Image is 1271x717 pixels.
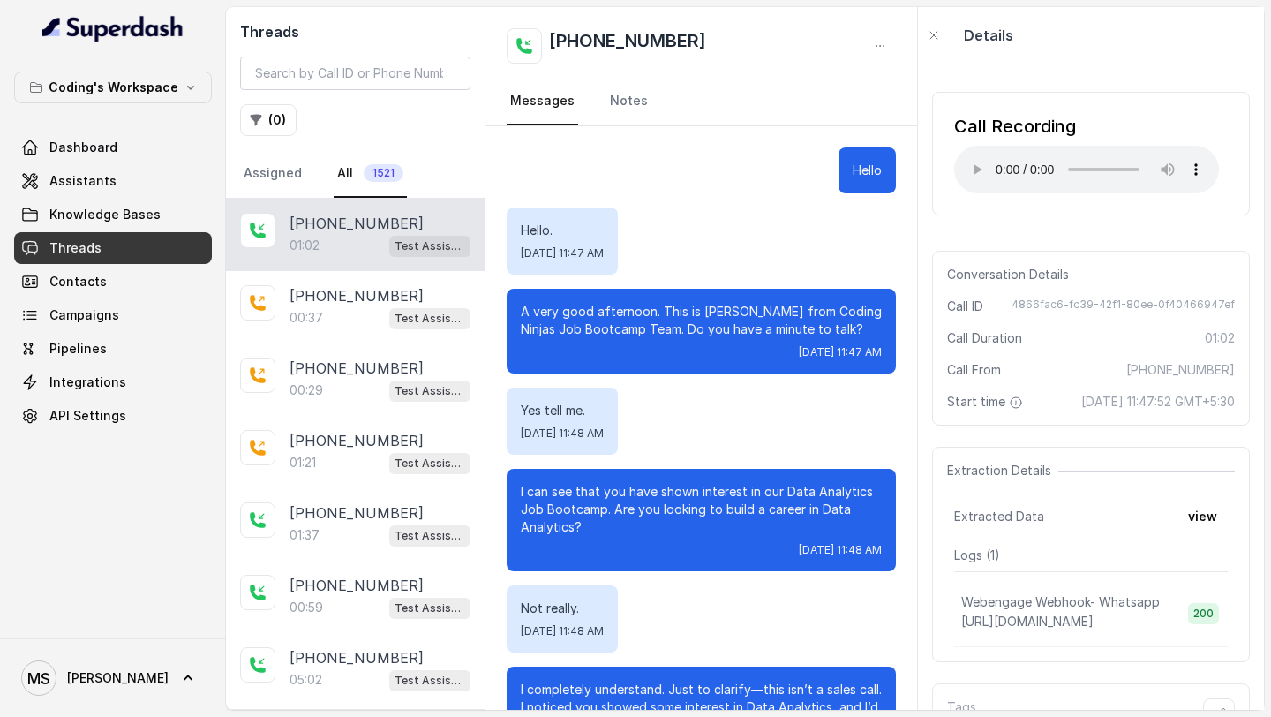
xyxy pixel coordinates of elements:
p: 00:29 [290,381,323,399]
span: Conversation Details [947,266,1076,283]
h2: Threads [240,21,470,42]
p: Test Assistant- 2 [395,600,465,617]
span: Integrations [49,374,126,391]
img: light.svg [42,14,184,42]
span: [DATE] 11:48 AM [799,543,882,557]
a: API Settings [14,400,212,432]
button: (0) [240,104,297,136]
p: [PHONE_NUMBER] [290,430,424,451]
span: 4866fac6-fc39-42f1-80ee-0f40466947ef [1012,298,1235,315]
button: Coding's Workspace [14,72,212,103]
p: Coding's Workspace [49,77,178,98]
span: Pipelines [49,340,107,358]
span: 200 [1188,603,1219,624]
p: Hello. [521,222,604,239]
span: Call ID [947,298,983,315]
a: Knowledge Bases [14,199,212,230]
p: Test Assistant- 2 [395,238,465,255]
p: Hello [853,162,882,179]
p: Test Assistant- 2 [395,527,465,545]
span: API Settings [49,407,126,425]
span: Threads [49,239,102,257]
span: Contacts [49,273,107,291]
p: Yes tell me. [521,402,604,419]
h2: [PHONE_NUMBER] [549,28,706,64]
p: Test Assistant- 2 [395,672,465,690]
p: [PHONE_NUMBER] [290,213,424,234]
p: 01:02 [290,237,320,254]
p: Webengage Webhook- Whatsapp [961,593,1160,611]
p: 01:37 [290,526,320,544]
p: Test Assistant- 2 [395,455,465,472]
p: [PHONE_NUMBER] [290,285,424,306]
span: [DATE] 11:48 AM [521,426,604,441]
p: Test Assistant- 2 [395,382,465,400]
span: [DATE] 11:47:52 GMT+5:30 [1081,393,1235,411]
a: Messages [507,78,578,125]
span: Assistants [49,172,117,190]
span: [DATE] 11:47 AM [799,345,882,359]
a: Dashboard [14,132,212,163]
p: [PHONE_NUMBER] [290,575,424,596]
a: Notes [606,78,651,125]
p: [PHONE_NUMBER] [290,502,424,524]
span: [PHONE_NUMBER] [1126,361,1235,379]
nav: Tabs [507,78,896,125]
text: MS [27,669,50,688]
span: Call Duration [947,329,1022,347]
a: [PERSON_NAME] [14,653,212,703]
span: Extraction Details [947,462,1058,479]
p: 05:02 [290,671,322,689]
p: 01:21 [290,454,316,472]
a: Threads [14,232,212,264]
span: Extracted Data [954,508,1044,525]
p: Not really. [521,600,604,617]
p: 00:37 [290,309,323,327]
span: Dashboard [49,139,117,156]
a: Integrations [14,366,212,398]
input: Search by Call ID or Phone Number [240,57,470,90]
span: [PERSON_NAME] [67,669,169,687]
p: [PHONE_NUMBER] [290,647,424,668]
p: I can see that you have shown interest in our Data Analytics Job Bootcamp. Are you looking to bui... [521,483,882,536]
p: 00:59 [290,599,323,616]
p: Logs ( 1 ) [954,547,1228,564]
p: [PHONE_NUMBER] [290,358,424,379]
span: Call From [947,361,1001,379]
span: [DATE] 11:48 AM [521,624,604,638]
p: Details [964,25,1013,46]
a: Assistants [14,165,212,197]
nav: Tabs [240,150,470,198]
span: [DATE] 11:47 AM [521,246,604,260]
span: Campaigns [49,306,119,324]
span: 01:02 [1205,329,1235,347]
p: Test Assistant- 2 [395,310,465,328]
span: Knowledge Bases [49,206,161,223]
span: [URL][DOMAIN_NAME] [961,614,1094,629]
a: Contacts [14,266,212,298]
span: Start time [947,393,1027,411]
a: Campaigns [14,299,212,331]
audio: Your browser does not support the audio element. [954,146,1219,193]
span: 1521 [364,164,403,182]
p: A very good afternoon. This is [PERSON_NAME] from Coding Ninjas Job Bootcamp Team. Do you have a ... [521,303,882,338]
a: Assigned [240,150,305,198]
div: Call Recording [954,114,1219,139]
a: Pipelines [14,333,212,365]
button: view [1177,501,1228,532]
a: All1521 [334,150,407,198]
